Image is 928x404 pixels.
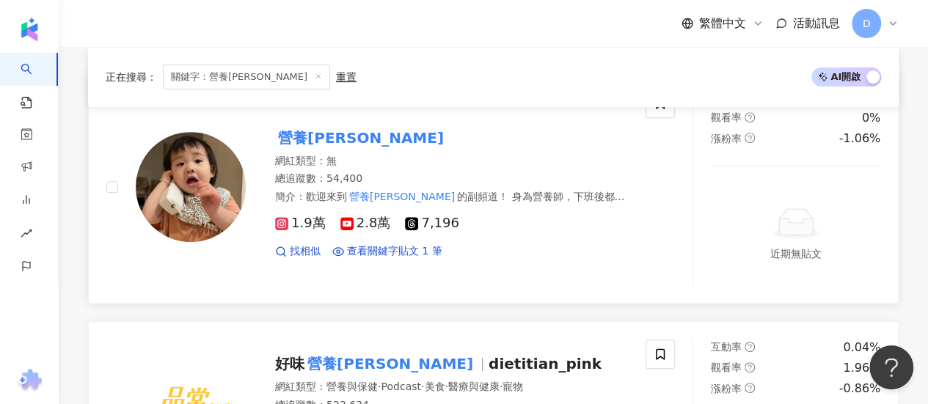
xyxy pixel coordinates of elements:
[745,133,755,143] span: question-circle
[306,191,347,202] span: 歡迎來到
[106,71,157,83] span: 正在搜尋 ：
[711,133,742,144] span: 漲粉率
[275,154,628,169] div: 網紅類型 ： 無
[489,355,602,372] span: dietitian_pink
[340,216,391,231] span: 2.8萬
[136,132,246,242] img: KOL Avatar
[304,352,476,375] mark: 營養[PERSON_NAME]
[843,339,880,356] div: 0.04%
[347,244,442,259] span: 查看關鍵字貼文 1 筆
[275,216,326,231] span: 1.9萬
[275,244,321,259] a: 找相似
[290,244,321,259] span: 找相似
[88,70,899,303] a: KOL Avatar營養[PERSON_NAME]網紅類型：無總追蹤數：54,400簡介：歡迎來到營養[PERSON_NAME]的副頻道！ 身為營養師，下班後都在做什麼呢？ 這裡分享我的瑣碎日常...
[445,381,447,392] span: ·
[163,65,330,89] span: 關鍵字：營養[PERSON_NAME]
[699,15,746,32] span: 繁體中文
[869,345,913,389] iframe: Help Scout Beacon - Open
[275,172,628,186] div: 總追蹤數 ： 54,400
[15,369,44,392] img: chrome extension
[21,53,50,110] a: search
[336,71,357,83] div: 重置
[745,342,755,352] span: question-circle
[745,383,755,393] span: question-circle
[711,341,742,353] span: 互動率
[745,112,755,122] span: question-circle
[18,18,41,41] img: logo icon
[275,355,304,372] span: 好味
[500,381,503,392] span: ·
[711,383,742,394] span: 漲粉率
[863,15,871,32] span: D
[347,188,457,205] mark: 營養[PERSON_NAME]
[378,381,381,392] span: ·
[843,360,880,376] div: 1.96%
[381,381,420,392] span: Podcast
[711,361,742,373] span: 觀看率
[770,246,822,262] div: 近期無貼文
[839,131,880,147] div: -1.06%
[503,381,523,392] span: 寵物
[839,381,880,397] div: -0.86%
[862,110,880,126] div: 0%
[421,381,424,392] span: ·
[405,216,459,231] span: 7,196
[424,381,445,392] span: 美食
[332,244,442,259] a: 查看關鍵字貼文 1 筆
[275,126,447,150] mark: 營養[PERSON_NAME]
[21,218,32,251] span: rise
[711,111,742,123] span: 觀看率
[793,16,840,30] span: 活動訊息
[745,362,755,372] span: question-circle
[326,381,378,392] span: 營養與保健
[448,381,500,392] span: 醫療與健康
[275,380,628,394] div: 網紅類型 ：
